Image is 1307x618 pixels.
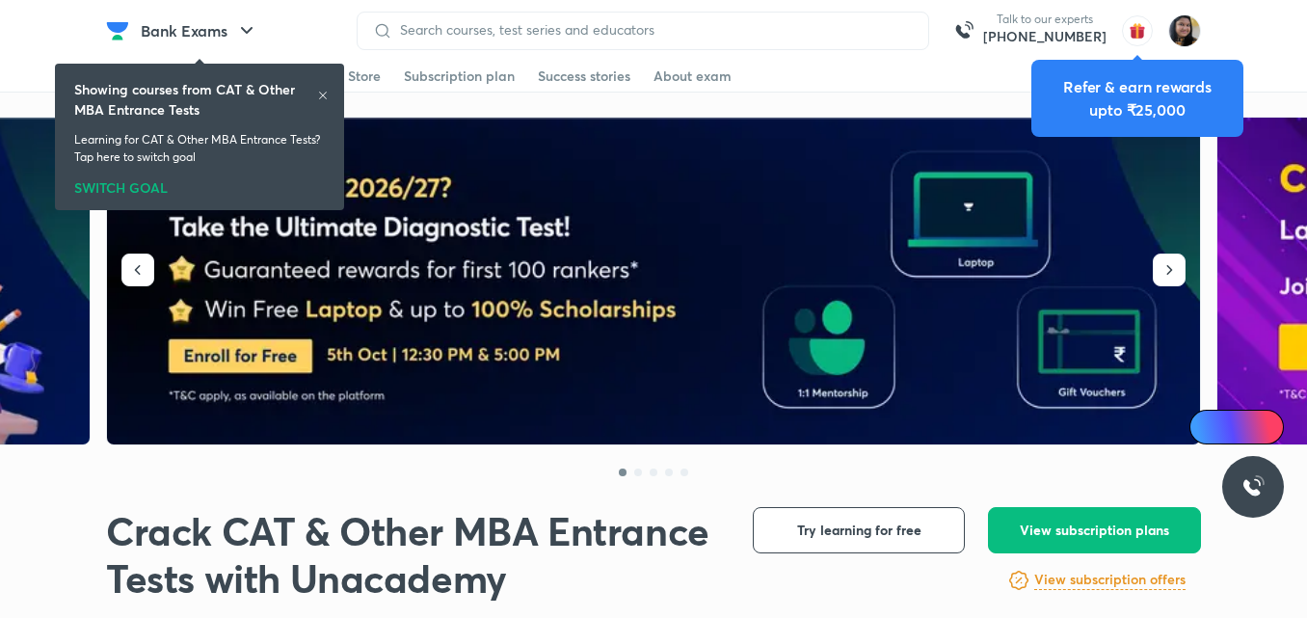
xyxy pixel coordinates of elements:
[653,61,732,92] a: About exam
[538,67,630,86] div: Success stories
[106,19,129,42] img: Company Logo
[404,67,515,86] div: Subscription plan
[988,507,1201,553] button: View subscription plans
[1241,475,1265,498] img: ttu
[129,12,270,50] button: Bank Exams
[348,61,381,92] a: Store
[1034,570,1186,590] h6: View subscription offers
[74,79,317,120] h6: Showing courses from CAT & Other MBA Entrance Tests
[1189,410,1284,444] a: Ai Doubts
[74,131,325,166] p: Learning for CAT & Other MBA Entrance Tests? Tap here to switch goal
[1168,14,1201,47] img: Diksha Agarwal
[348,67,381,86] div: Store
[945,12,983,50] img: call-us
[1034,569,1186,592] a: View subscription offers
[1201,419,1216,435] img: Icon
[1122,15,1153,46] img: avatar
[753,507,965,553] button: Try learning for free
[404,61,515,92] a: Subscription plan
[653,67,732,86] div: About exam
[1020,521,1169,540] span: View subscription plans
[74,174,325,195] div: SWITCH GOAL
[797,521,921,540] span: Try learning for free
[983,12,1107,27] p: Talk to our experts
[392,22,913,38] input: Search courses, test series and educators
[1047,75,1228,121] div: Refer & earn rewards upto ₹25,000
[106,507,722,602] h1: Crack CAT & Other MBA Entrance Tests with Unacademy
[1221,419,1272,435] span: Ai Doubts
[538,61,630,92] a: Success stories
[983,27,1107,46] a: [PHONE_NUMBER]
